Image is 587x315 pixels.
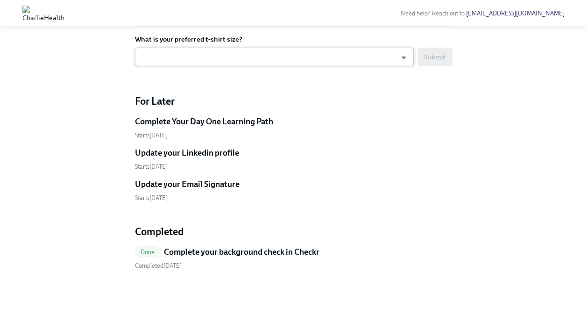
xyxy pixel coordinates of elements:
h4: For Later [135,94,453,108]
a: Update your Email SignatureStarts[DATE] [135,179,453,202]
h5: Complete your background check in Checkr [164,246,319,258]
span: Monday, October 6th 2025, 10:00 am [135,163,168,170]
a: Update your Linkedin profileStarts[DATE] [135,147,453,171]
span: Thursday, September 18th 2025, 10:22 am [135,262,182,269]
h5: Update your Email Signature [135,179,240,190]
h4: Completed [135,225,453,239]
div: ​ [135,48,414,66]
a: [EMAIL_ADDRESS][DOMAIN_NAME] [466,10,565,17]
span: Monday, October 6th 2025, 10:00 am [135,132,168,139]
h5: Update your Linkedin profile [135,147,239,158]
h5: Complete Your Day One Learning Path [135,116,273,127]
label: What is your preferred t-shirt size? [135,35,453,44]
a: DoneComplete your background check in Checkr Completed[DATE] [135,246,453,270]
img: CharlieHealth [22,6,64,21]
span: Need help? Reach out to [401,10,565,17]
span: Done [135,249,161,256]
a: Complete Your Day One Learning PathStarts[DATE] [135,116,453,140]
span: Monday, October 6th 2025, 10:00 am [135,194,168,201]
